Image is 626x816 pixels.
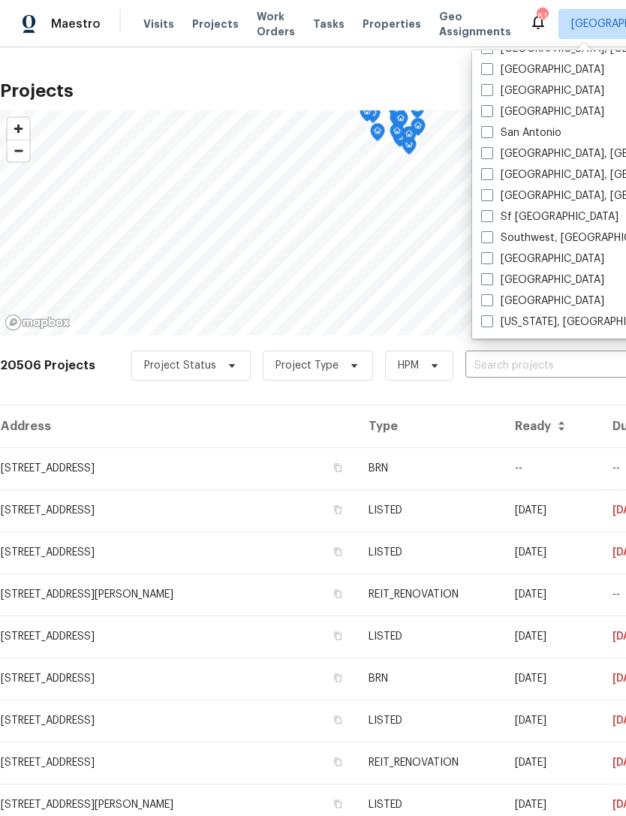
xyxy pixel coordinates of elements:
[503,489,601,531] td: [DATE]
[357,405,503,447] th: Type
[192,17,239,32] span: Projects
[357,742,503,784] td: REIT_RENOVATION
[143,17,174,32] span: Visits
[503,405,601,447] th: Ready
[331,755,345,769] button: Copy Address
[503,616,601,658] td: [DATE]
[503,700,601,742] td: [DATE]
[402,126,417,149] div: Map marker
[331,671,345,685] button: Copy Address
[503,658,601,700] td: [DATE]
[51,17,101,32] span: Maestro
[481,294,604,309] label: [GEOGRAPHIC_DATA]
[481,209,618,224] label: Sf [GEOGRAPHIC_DATA]
[357,489,503,531] td: LISTED
[8,140,29,161] button: Zoom out
[439,9,511,39] span: Geo Assignments
[503,531,601,574] td: [DATE]
[481,251,604,266] label: [GEOGRAPHIC_DATA]
[331,461,345,474] button: Copy Address
[331,629,345,643] button: Copy Address
[357,531,503,574] td: LISTED
[481,62,604,77] label: [GEOGRAPHIC_DATA]
[390,123,405,146] div: Map marker
[393,110,408,134] div: Map marker
[331,713,345,727] button: Copy Address
[8,118,29,140] button: Zoom in
[481,104,604,119] label: [GEOGRAPHIC_DATA]
[331,545,345,559] button: Copy Address
[357,700,503,742] td: LISTED
[357,616,503,658] td: LISTED
[481,273,604,288] label: [GEOGRAPHIC_DATA]
[537,9,547,24] div: 61
[411,118,426,141] div: Map marker
[257,9,295,39] span: Work Orders
[503,742,601,784] td: [DATE]
[363,17,421,32] span: Properties
[275,358,339,373] span: Project Type
[313,19,345,29] span: Tasks
[370,123,385,146] div: Map marker
[503,447,601,489] td: --
[144,358,216,373] span: Project Status
[357,447,503,489] td: BRN
[331,503,345,516] button: Copy Address
[357,574,503,616] td: REIT_RENOVATION
[398,358,419,373] span: HPM
[481,125,561,140] label: San Antonio
[481,83,604,98] label: [GEOGRAPHIC_DATA]
[410,101,425,124] div: Map marker
[5,314,71,331] a: Mapbox homepage
[360,104,375,127] div: Map marker
[503,574,601,616] td: [DATE]
[331,797,345,811] button: Copy Address
[357,658,503,700] td: BRN
[331,587,345,601] button: Copy Address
